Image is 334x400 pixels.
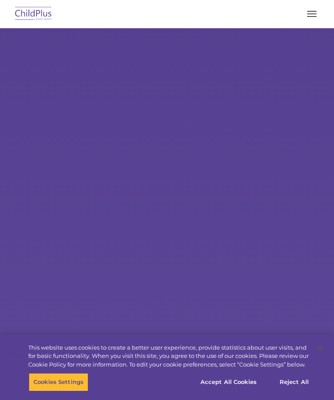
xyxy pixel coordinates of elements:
[267,373,321,391] button: Reject All
[13,4,54,24] img: ChildPlus by Procare Solutions
[196,373,261,391] button: Accept All Cookies
[311,339,330,358] button: Close
[28,344,311,369] div: This website uses cookies to create a better user experience, provide statistics about user visit...
[29,373,88,391] button: Cookies Settings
